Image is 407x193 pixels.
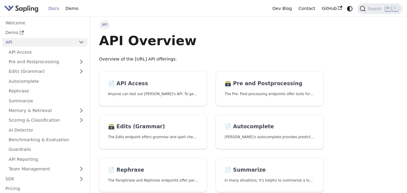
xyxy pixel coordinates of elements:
a: Sapling.ai [4,4,41,13]
h2: Edits (Grammar) [108,123,198,130]
img: Sapling.ai [4,4,39,13]
p: Overview of the [URL] API offerings. [99,56,324,63]
h2: Rephrase [108,167,198,173]
a: GitHub [318,4,345,13]
nav: Breadcrumbs [99,20,324,29]
a: Welcome [2,18,87,27]
a: Dev Blog [269,4,295,13]
a: API Reporting [5,155,87,163]
a: Autocomplete [5,77,87,86]
p: The Paraphrase and Rephrase endpoints offer paraphrasing for particular styles. [108,178,198,183]
a: Scoring & Classification [5,116,87,125]
a: Docs [45,4,62,13]
a: AI Detector [5,126,87,134]
a: Pre and Postprocessing [5,58,87,66]
a: Contact [295,4,319,13]
a: Demo [62,4,82,13]
kbd: K [392,6,398,11]
p: Anyone can test out Sapling's API. To get started with the API, simply: [108,91,198,97]
h1: API Overview [99,33,324,49]
a: Edits (Grammar) [5,67,87,76]
h2: Summarize [225,167,315,173]
span: API [99,20,110,29]
p: The Edits endpoint offers grammar and spell checking. [108,134,198,140]
a: 📄️ API AccessAnyone can test out [PERSON_NAME]'s API. To get started with the API, simply: [99,71,207,106]
button: Search (Ctrl+K) [357,3,402,14]
a: Guardrails [5,145,87,154]
a: Pricing [2,184,87,193]
a: Memory & Retrieval [5,106,87,115]
a: 🗃️ Edits (Grammar)The Edits endpoint offers grammar and spell checking. [99,115,207,149]
a: Summarize [5,96,87,105]
a: 📄️ RephraseThe Paraphrase and Rephrase endpoints offer paraphrasing for particular styles. [99,158,207,192]
button: Switch between dark and light mode (currently system mode) [346,4,354,13]
span: Search [366,6,385,11]
a: API Access [5,48,87,56]
a: API [2,38,75,47]
a: Team Management [5,165,87,173]
button: Expand sidebar category 'SDK' [75,174,87,183]
button: Collapse sidebar category 'API' [75,38,87,47]
a: Benchmarking & Evaluation [5,135,87,144]
a: Rephrase [5,87,87,95]
h2: Pre and Postprocessing [225,80,315,87]
p: Sapling's autocomplete provides predictions of the next few characters or words [225,134,315,140]
a: SDK [2,174,75,183]
a: 📄️ SummarizeIn many situations, it's helpful to summarize a longer document into a shorter, more ... [216,158,324,192]
h2: Autocomplete [225,123,315,130]
p: The Pre- Post-processing endpoints offer tools for preparing your text data for ingestation as we... [225,91,315,97]
h2: API Access [108,80,198,87]
p: In many situations, it's helpful to summarize a longer document into a shorter, more easily diges... [225,178,315,183]
a: 🗃️ Pre and PostprocessingThe Pre- Post-processing endpoints offer tools for preparing your text d... [216,71,324,106]
a: 📄️ Autocomplete[PERSON_NAME]'s autocomplete provides predictions of the next few characters or words [216,115,324,149]
a: Demo [2,28,87,37]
